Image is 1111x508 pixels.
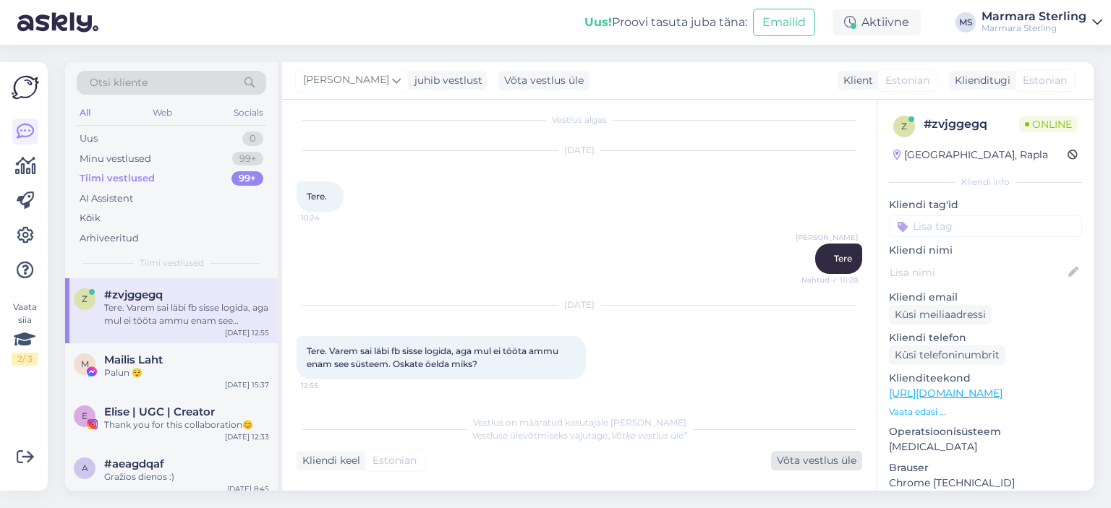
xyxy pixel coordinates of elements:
span: Tere. Varem sai läbi fb sisse logida, aga mul ei tööta ammu enam see süsteem. Oskate öelda miks? [307,345,561,369]
p: [MEDICAL_DATA] [889,439,1082,455]
div: 99+ [231,171,263,186]
span: E [82,410,88,421]
button: Emailid [753,9,815,36]
span: M [81,358,89,369]
div: Marmara Sterling [982,22,1086,34]
div: Küsi meiliaadressi [889,305,992,324]
p: Vaata edasi ... [889,405,1082,418]
p: Kliendi email [889,290,1082,305]
span: Vestluse ülevõtmiseks vajutage [472,430,687,441]
div: Kõik [80,211,101,225]
span: a [82,462,88,473]
p: Kliendi telefon [889,330,1082,345]
span: Estonian [373,453,417,468]
span: Tere [834,253,852,264]
div: Kliendi info [889,176,1082,189]
div: Vaata siia [12,301,38,366]
div: [GEOGRAPHIC_DATA], Rapla [893,147,1048,163]
div: Tiimi vestlused [80,171,155,186]
div: Marmara Sterling [982,11,1086,22]
div: MS [955,12,976,33]
div: Klienditugi [949,73,1010,88]
div: [DATE] 15:37 [225,379,269,390]
div: All [77,103,93,122]
div: # zvjggegq [924,116,1019,133]
div: AI Assistent [80,191,133,206]
span: [PERSON_NAME] [303,72,389,88]
span: Nähtud ✓ 10:28 [801,275,858,285]
div: [DATE] 12:33 [225,431,269,442]
div: Thank you for this collaboration😊 [104,418,269,431]
span: #zvjggegq [104,288,163,301]
div: 99+ [232,152,263,166]
span: [PERSON_NAME] [796,232,858,243]
span: Otsi kliente [90,75,148,90]
span: z [82,293,88,304]
div: Vestlus algas [297,113,862,126]
span: Elise | UGC | Creator [104,405,215,418]
div: [DATE] [297,298,862,311]
span: Tiimi vestlused [140,257,204,270]
p: Brauser [889,460,1082,475]
p: Operatsioonisüsteem [889,424,1082,439]
span: 10:24 [301,212,355,223]
span: Tere. [307,191,327,202]
div: Aktiivne [833,9,921,35]
p: Kliendi tag'id [889,197,1082,212]
span: Mailis Laht [104,353,163,366]
div: 2 / 3 [12,353,38,366]
div: [DATE] 12:55 [225,327,269,338]
div: Arhiveeritud [80,231,139,246]
a: Marmara SterlingMarmara Sterling [982,11,1102,34]
div: Võta vestlus üle [771,451,862,470]
p: Chrome [TECHNICAL_ID] [889,475,1082,491]
div: Võta vestlus üle [498,71,589,90]
img: Askly Logo [12,74,39,101]
span: Estonian [1023,73,1067,88]
span: z [901,121,907,132]
div: Klient [838,73,873,88]
div: Kliendi keel [297,453,360,468]
div: Gražios dienos :) [104,470,269,483]
div: Socials [231,103,266,122]
span: 12:55 [301,380,355,391]
i: „Võtke vestlus üle” [608,430,687,441]
div: [DATE] [297,144,862,157]
div: Tere. Varem sai läbi fb sisse logida, aga mul ei tööta ammu enam see süsteem. Oskate öelda miks? [104,301,269,327]
div: Minu vestlused [80,152,151,166]
div: Küsi telefoninumbrit [889,345,1005,365]
div: juhib vestlust [409,73,482,88]
p: Klienditeekond [889,371,1082,386]
b: Uus! [584,15,612,29]
input: Lisa tag [889,215,1082,237]
input: Lisa nimi [890,264,1065,280]
span: #aeagdqaf [104,457,164,470]
div: 0 [242,132,263,146]
div: Web [150,103,175,122]
span: Estonian [885,73,929,88]
div: Uus [80,132,98,146]
span: Online [1019,116,1078,132]
span: Vestlus on määratud kasutajale [PERSON_NAME] [473,417,686,428]
div: Palun 😌 [104,366,269,379]
a: [URL][DOMAIN_NAME] [889,387,1003,400]
p: Kliendi nimi [889,243,1082,258]
div: [DATE] 8:45 [227,483,269,494]
div: Proovi tasuta juba täna: [584,14,747,31]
